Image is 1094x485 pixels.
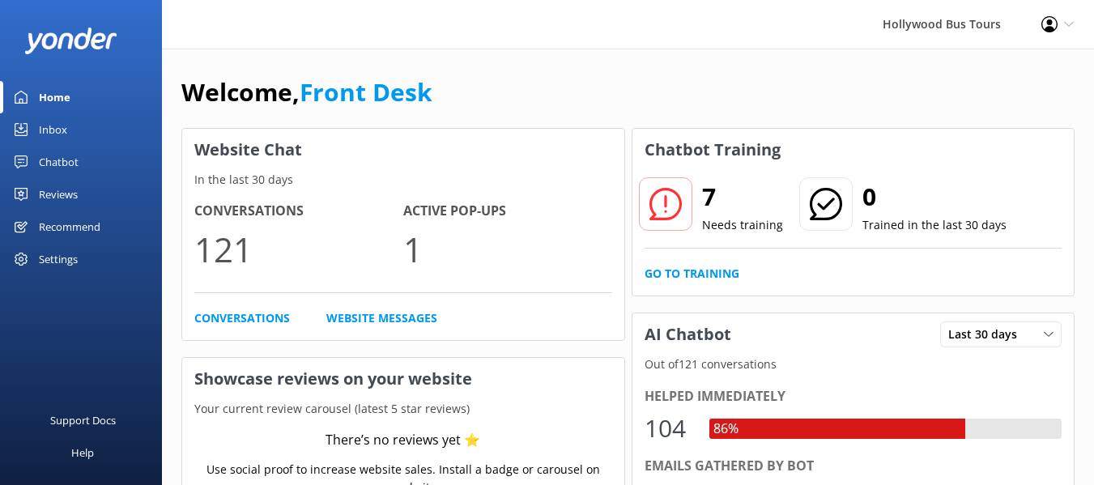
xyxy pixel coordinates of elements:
div: Home [39,81,70,113]
h1: Welcome, [181,73,432,112]
p: In the last 30 days [182,171,624,189]
img: yonder-white-logo.png [24,28,117,54]
p: Out of 121 conversations [632,355,1075,373]
p: 1 [403,222,612,276]
h3: Chatbot Training [632,129,793,171]
a: Front Desk [300,75,432,108]
div: Support Docs [50,404,116,436]
h2: 0 [862,177,1007,216]
div: Reviews [39,178,78,211]
div: Help [71,436,94,469]
h4: Conversations [194,201,403,222]
p: Needs training [702,216,783,234]
div: There’s no reviews yet ⭐ [326,430,480,451]
div: 104 [645,409,693,448]
div: Recommend [39,211,100,243]
div: 86% [709,419,743,440]
h3: Website Chat [182,129,624,171]
div: Chatbot [39,146,79,178]
h3: AI Chatbot [632,313,743,355]
div: Inbox [39,113,67,146]
h4: Active Pop-ups [403,201,612,222]
div: Settings [39,243,78,275]
p: Trained in the last 30 days [862,216,1007,234]
a: Website Messages [326,309,437,327]
h3: Showcase reviews on your website [182,358,624,400]
div: Helped immediately [645,386,1062,407]
a: Go to Training [645,265,739,283]
a: Conversations [194,309,290,327]
h2: 7 [702,177,783,216]
span: Last 30 days [948,325,1027,343]
p: 121 [194,222,403,276]
p: Your current review carousel (latest 5 star reviews) [182,400,624,418]
div: Emails gathered by bot [645,456,1062,477]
